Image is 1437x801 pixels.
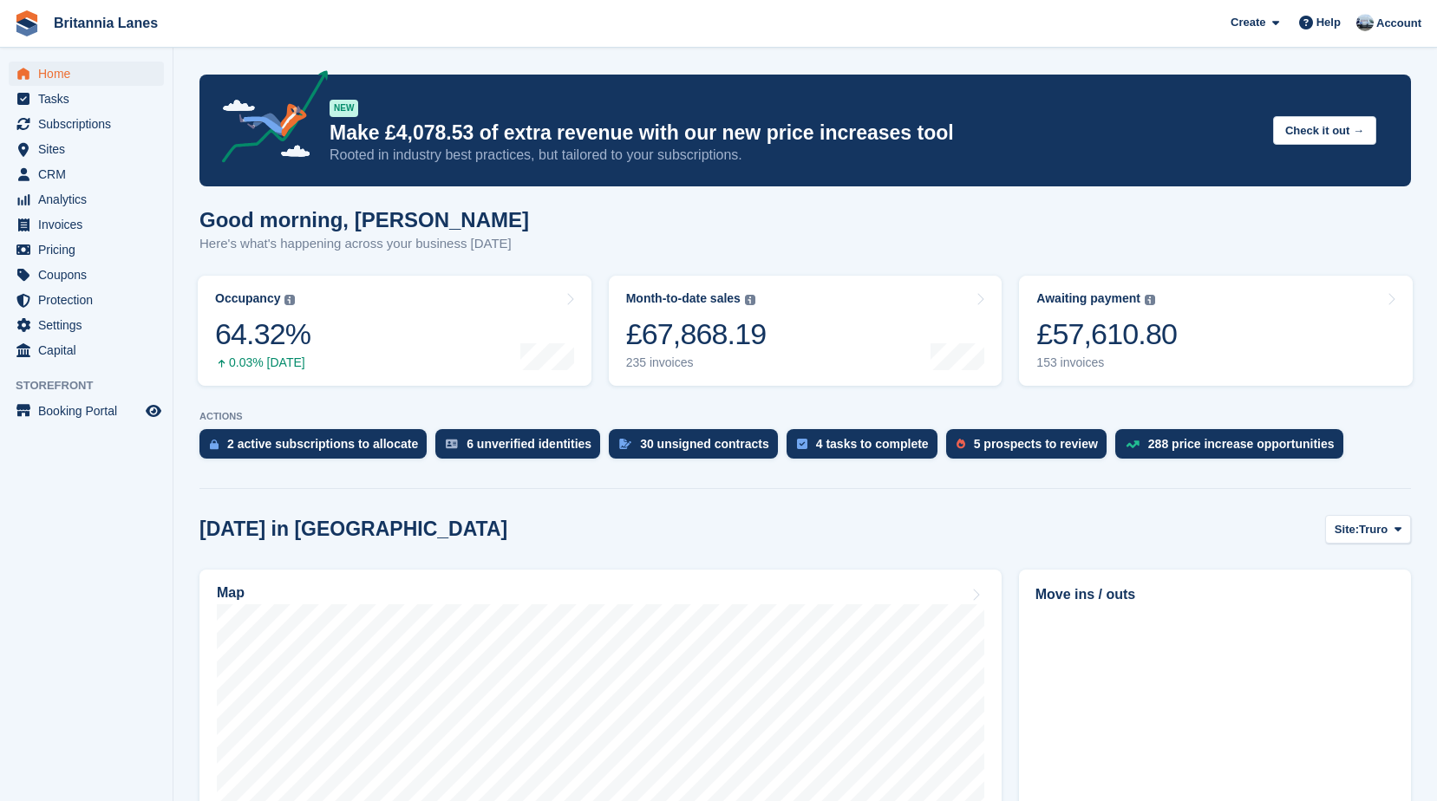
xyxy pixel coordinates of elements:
a: 30 unsigned contracts [609,429,787,467]
img: price_increase_opportunities-93ffe204e8149a01c8c9dc8f82e8f89637d9d84a8eef4429ea346261dce0b2c0.svg [1126,440,1140,448]
h2: [DATE] in [GEOGRAPHIC_DATA] [199,518,507,541]
p: Rooted in industry best practices, but tailored to your subscriptions. [330,146,1259,165]
div: Month-to-date sales [626,291,741,306]
span: Coupons [38,263,142,287]
button: Site: Truro [1325,515,1411,544]
button: Check it out → [1273,116,1376,145]
a: menu [9,313,164,337]
img: icon-info-grey-7440780725fd019a000dd9b08b2336e03edf1995a4989e88bcd33f0948082b44.svg [284,295,295,305]
div: 153 invoices [1036,355,1177,370]
img: stora-icon-8386f47178a22dfd0bd8f6a31ec36ba5ce8667c1dd55bd0f319d3a0aa187defe.svg [14,10,40,36]
span: Home [38,62,142,86]
div: 5 prospects to review [974,437,1098,451]
span: Pricing [38,238,142,262]
span: CRM [38,162,142,186]
div: 2 active subscriptions to allocate [227,437,418,451]
a: menu [9,399,164,423]
span: Invoices [38,212,142,237]
a: menu [9,162,164,186]
div: 235 invoices [626,355,767,370]
span: Analytics [38,187,142,212]
div: 64.32% [215,316,310,352]
span: Site: [1335,521,1359,538]
a: 2 active subscriptions to allocate [199,429,435,467]
a: menu [9,238,164,262]
a: menu [9,62,164,86]
div: Awaiting payment [1036,291,1140,306]
a: 6 unverified identities [435,429,609,467]
span: Sites [38,137,142,161]
img: price-adjustments-announcement-icon-8257ccfd72463d97f412b2fc003d46551f7dbcb40ab6d574587a9cd5c0d94... [207,70,329,169]
a: Britannia Lanes [47,9,165,37]
span: Truro [1359,521,1388,538]
span: Settings [38,313,142,337]
h2: Move ins / outs [1035,584,1395,605]
a: Awaiting payment £57,610.80 153 invoices [1019,276,1413,386]
img: John Millership [1356,14,1374,31]
h1: Good morning, [PERSON_NAME] [199,208,529,231]
div: £67,868.19 [626,316,767,352]
a: menu [9,137,164,161]
a: menu [9,87,164,111]
span: Protection [38,288,142,312]
a: Month-to-date sales £67,868.19 235 invoices [609,276,1003,386]
p: Here's what's happening across your business [DATE] [199,234,529,254]
img: verify_identity-adf6edd0f0f0b5bbfe63781bf79b02c33cf7c696d77639b501bdc392416b5a36.svg [446,439,458,449]
span: Create [1231,14,1265,31]
img: prospect-51fa495bee0391a8d652442698ab0144808aea92771e9ea1ae160a38d050c398.svg [957,439,965,449]
a: menu [9,263,164,287]
span: Storefront [16,377,173,394]
h2: Map [217,585,245,601]
div: 6 unverified identities [467,437,591,451]
a: Occupancy 64.32% 0.03% [DATE] [198,276,591,386]
a: menu [9,187,164,212]
p: ACTIONS [199,411,1411,422]
div: 30 unsigned contracts [640,437,769,451]
span: Subscriptions [38,112,142,136]
span: Help [1316,14,1341,31]
span: Account [1376,15,1421,32]
div: Occupancy [215,291,280,306]
div: 4 tasks to complete [816,437,929,451]
a: Preview store [143,400,164,421]
span: Tasks [38,87,142,111]
img: contract_signature_icon-13c848040528278c33f63329250d36e43548de30e8caae1d1a13099fd9432cc5.svg [619,439,631,449]
a: 5 prospects to review [946,429,1115,467]
img: active_subscription_to_allocate_icon-d502201f5373d7db506a760aba3b589e785aa758c864c3986d89f69b8ff3... [210,439,219,450]
span: Capital [38,338,142,362]
a: 288 price increase opportunities [1115,429,1352,467]
a: menu [9,288,164,312]
span: Booking Portal [38,399,142,423]
div: NEW [330,100,358,117]
a: 4 tasks to complete [787,429,946,467]
p: Make £4,078.53 of extra revenue with our new price increases tool [330,120,1259,146]
div: 288 price increase opportunities [1148,437,1335,451]
div: 0.03% [DATE] [215,355,310,370]
img: icon-info-grey-7440780725fd019a000dd9b08b2336e03edf1995a4989e88bcd33f0948082b44.svg [1145,295,1155,305]
a: menu [9,338,164,362]
img: icon-info-grey-7440780725fd019a000dd9b08b2336e03edf1995a4989e88bcd33f0948082b44.svg [745,295,755,305]
img: task-75834270c22a3079a89374b754ae025e5fb1db73e45f91037f5363f120a921f8.svg [797,439,807,449]
div: £57,610.80 [1036,316,1177,352]
a: menu [9,112,164,136]
a: menu [9,212,164,237]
